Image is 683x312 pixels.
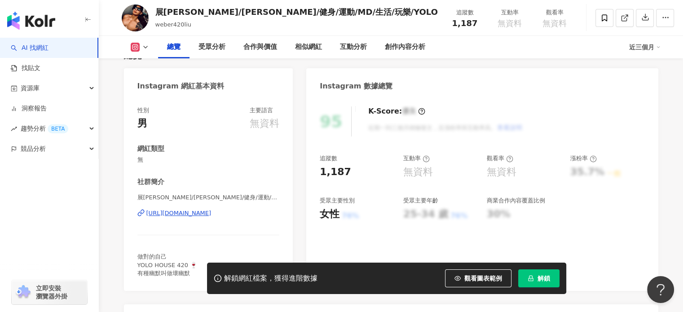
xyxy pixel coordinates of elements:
div: 互動率 [403,154,430,163]
div: 無資料 [487,165,516,179]
div: 無資料 [403,165,433,179]
div: BETA [48,124,68,133]
div: 追蹤數 [448,8,482,17]
div: 無資料 [250,117,279,131]
div: 近三個月 [629,40,661,54]
div: 性別 [137,106,149,114]
div: K-Score : [368,106,425,116]
div: 商業合作內容覆蓋比例 [487,197,545,205]
button: 觀看圖表範例 [445,269,511,287]
span: 無資料 [498,19,522,28]
div: Instagram 數據總覽 [320,81,392,91]
span: 觀看圖表範例 [464,275,502,282]
a: chrome extension立即安裝 瀏覽器外掛 [12,280,87,304]
div: 合作與價值 [243,42,277,53]
span: 解鎖 [538,275,550,282]
span: 展[PERSON_NAME]/[PERSON_NAME]/健身/運動/YOLO生活 | weber420liu [137,193,280,202]
span: 1,187 [452,18,477,28]
div: 互動率 [493,8,527,17]
div: 創作內容分析 [385,42,425,53]
div: 觀看率 [487,154,513,163]
div: 受眾主要性別 [320,197,355,205]
div: 網紅類型 [137,144,164,154]
a: [URL][DOMAIN_NAME] [137,209,280,217]
div: 漲粉率 [570,154,597,163]
span: 競品分析 [21,139,46,159]
div: 男 [137,117,147,131]
div: 展[PERSON_NAME]/[PERSON_NAME]/健身/運動/MD/生活/玩樂/YOLO [155,6,438,18]
button: 解鎖 [518,269,560,287]
div: 受眾主要年齡 [403,197,438,205]
span: 資源庫 [21,78,40,98]
img: KOL Avatar [122,4,149,31]
span: 做對的自己 YOLO HOUSE 420 🍷 有種幽默叫做壞幽默 [137,253,198,276]
div: 社群簡介 [137,177,164,187]
div: 總覽 [167,42,181,53]
a: searchAI 找網紅 [11,44,48,53]
div: 女性 [320,207,339,221]
div: 相似網紅 [295,42,322,53]
div: 互動分析 [340,42,367,53]
span: 無資料 [542,19,567,28]
span: 無 [137,156,280,164]
img: logo [7,12,55,30]
div: 追蹤數 [320,154,337,163]
div: 受眾分析 [198,42,225,53]
div: 主要語言 [250,106,273,114]
div: Instagram 網紅基本資料 [137,81,225,91]
div: 1,187 [320,165,351,179]
span: 趨勢分析 [21,119,68,139]
div: 解鎖網紅檔案，獲得進階數據 [224,274,317,283]
span: weber420liu [155,21,192,28]
div: [URL][DOMAIN_NAME] [146,209,212,217]
a: 洞察報告 [11,104,47,113]
span: lock [528,275,534,281]
span: 立即安裝 瀏覽器外掛 [36,284,67,300]
a: 找貼文 [11,64,40,73]
div: 觀看率 [538,8,572,17]
span: rise [11,126,17,132]
img: chrome extension [14,285,32,299]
